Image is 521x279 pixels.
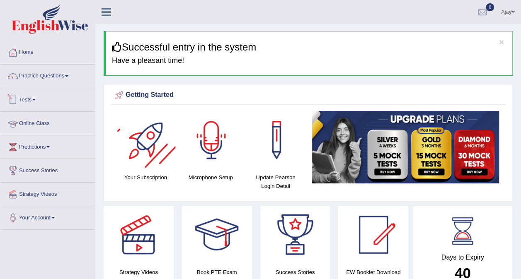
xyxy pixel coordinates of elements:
a: Your Account [0,206,95,227]
a: Predictions [0,135,95,156]
span: 0 [486,3,494,11]
h4: Update Pearson Login Detail [247,173,304,190]
h4: Book PTE Exam [182,268,252,277]
h3: Successful entry in the system [112,42,506,53]
h4: Microphone Setup [182,173,239,182]
h4: EW Booklet Download [338,268,408,277]
h4: Have a pleasant time! [112,57,506,65]
img: small5.jpg [312,111,499,183]
a: Practice Questions [0,65,95,85]
a: Home [0,41,95,62]
h4: Your Subscription [117,173,174,182]
button: × [499,38,504,46]
a: Online Class [0,112,95,132]
a: Tests [0,88,95,109]
a: Strategy Videos [0,183,95,203]
div: Getting Started [113,89,503,101]
h4: Strategy Videos [104,268,174,277]
h4: Days to Expiry [422,254,503,261]
a: Success Stories [0,159,95,180]
h4: Success Stories [260,268,330,277]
